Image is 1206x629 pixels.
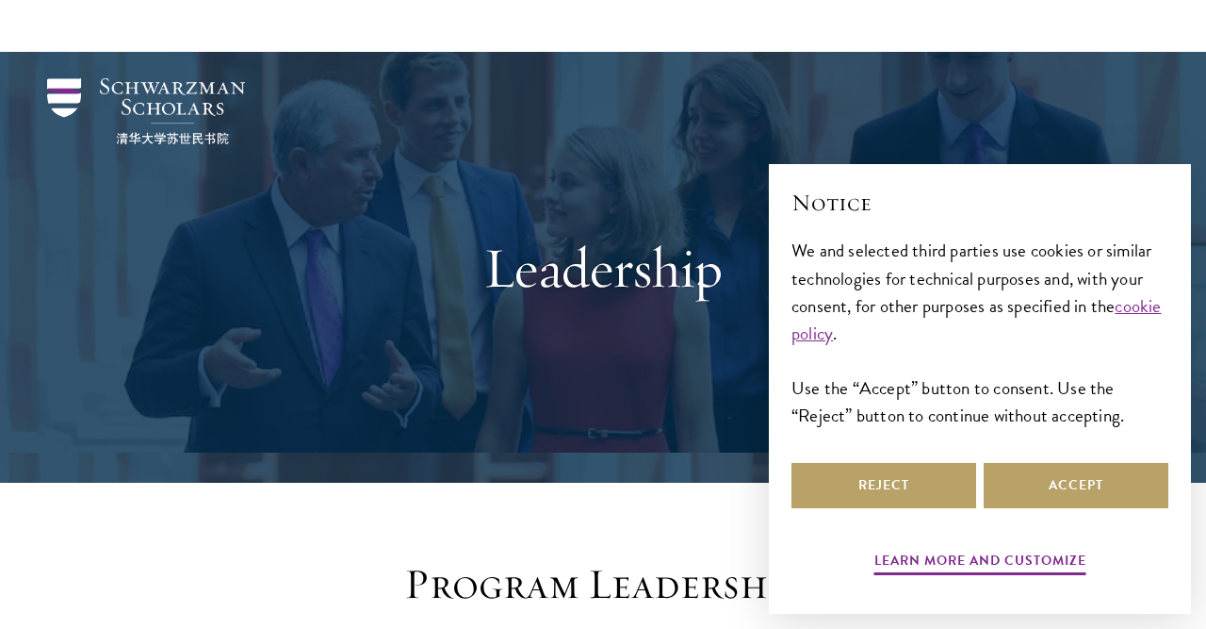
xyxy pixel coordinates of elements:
[791,292,1162,347] a: cookie policy
[311,558,895,611] h3: Program Leadership
[47,78,245,144] img: Schwarzman Scholars
[791,237,1168,428] div: We and selected third parties use cookies or similar technologies for technical purposes and, wit...
[984,463,1168,508] button: Accept
[874,549,1086,578] button: Learn more and customize
[791,463,976,508] button: Reject
[278,234,928,302] h1: Leadership
[791,187,1168,219] h2: Notice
